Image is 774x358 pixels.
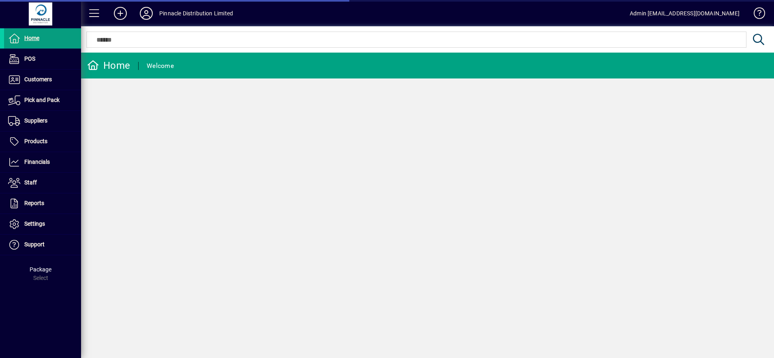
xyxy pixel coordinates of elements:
div: Welcome [147,59,174,72]
span: Products [24,138,47,144]
a: Staff [4,173,81,193]
a: Customers [4,70,81,90]
a: Products [4,131,81,152]
span: POS [24,55,35,62]
span: Package [30,266,51,273]
span: Pick and Pack [24,97,60,103]
span: Staff [24,179,37,186]
span: Customers [24,76,52,83]
button: Profile [133,6,159,21]
a: Suppliers [4,111,81,131]
a: Financials [4,152,81,172]
span: Home [24,35,39,41]
a: Support [4,235,81,255]
span: Settings [24,220,45,227]
a: Pick and Pack [4,90,81,110]
span: Support [24,241,45,248]
a: Reports [4,193,81,214]
span: Financials [24,159,50,165]
button: Add [107,6,133,21]
span: Reports [24,200,44,206]
div: Pinnacle Distribution Limited [159,7,233,20]
a: Settings [4,214,81,234]
div: Admin [EMAIL_ADDRESS][DOMAIN_NAME] [630,7,740,20]
div: Home [87,59,130,72]
span: Suppliers [24,117,47,124]
a: Knowledge Base [748,2,764,28]
a: POS [4,49,81,69]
